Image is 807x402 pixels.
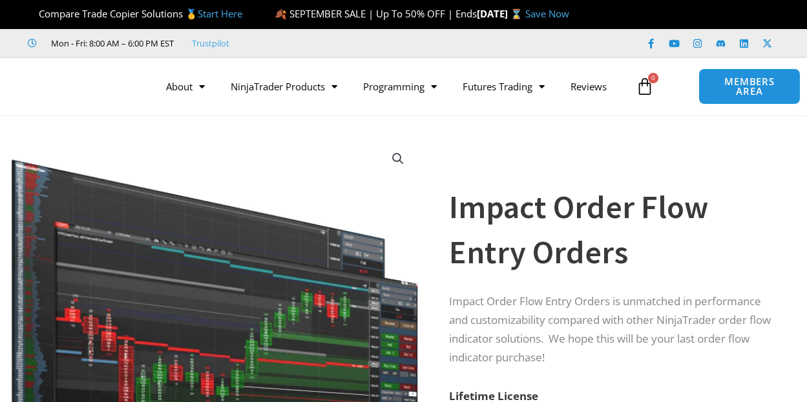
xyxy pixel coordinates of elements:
[350,72,450,101] a: Programming
[198,7,242,20] a: Start Here
[48,35,174,51] span: Mon - Fri: 8:00 AM – 6:00 PM EST
[28,7,242,20] span: Compare Trade Copier Solutions 🥇
[275,7,477,20] span: 🍂 SEPTEMBER SALE | Up To 50% OFF | Ends
[218,72,350,101] a: NinjaTrader Products
[558,72,620,101] a: Reviews
[616,68,673,105] a: 0
[648,73,658,83] span: 0
[11,63,150,110] img: LogoAI | Affordable Indicators – NinjaTrader
[153,72,629,101] nav: Menu
[153,72,218,101] a: About
[28,9,38,19] img: 🏆
[192,35,229,51] a: Trustpilot
[477,7,525,20] strong: [DATE] ⌛
[386,147,410,170] a: View full-screen image gallery
[698,68,800,105] a: MEMBERS AREA
[449,292,775,367] p: Impact Order Flow Entry Orders is unmatched in performance and customizability compared with othe...
[450,72,558,101] a: Futures Trading
[712,77,786,96] span: MEMBERS AREA
[525,7,569,20] a: Save Now
[449,185,775,275] h1: Impact Order Flow Entry Orders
